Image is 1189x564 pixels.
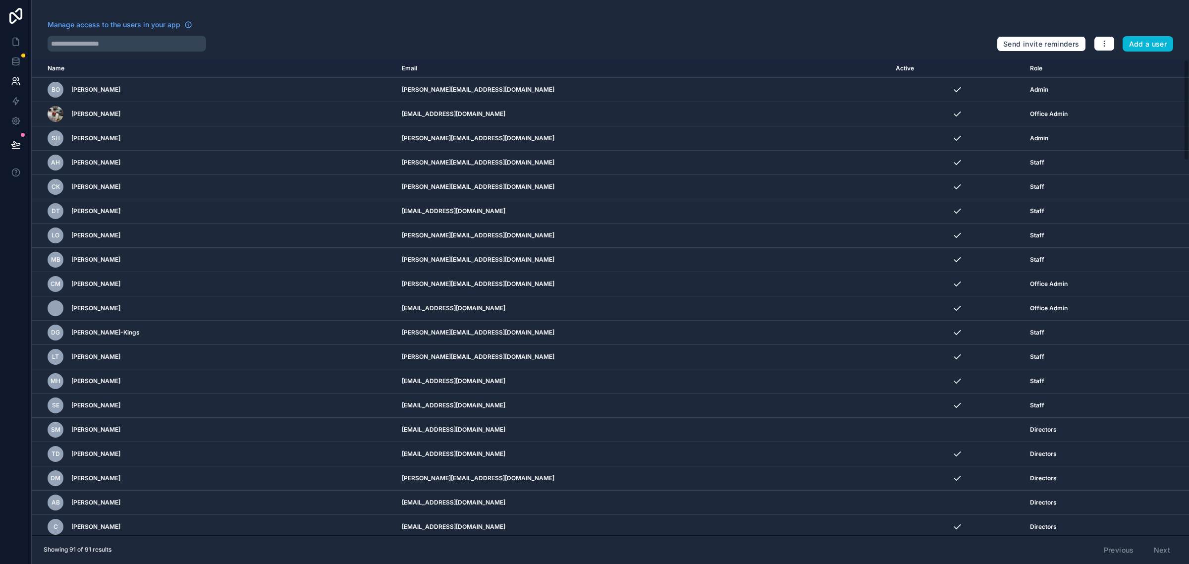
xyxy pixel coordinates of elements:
[396,296,890,321] td: [EMAIL_ADDRESS][DOMAIN_NAME]
[52,134,60,142] span: SH
[51,474,60,482] span: DM
[71,207,120,215] span: [PERSON_NAME]
[71,304,120,312] span: [PERSON_NAME]
[71,231,120,239] span: [PERSON_NAME]
[396,369,890,394] td: [EMAIL_ADDRESS][DOMAIN_NAME]
[396,199,890,224] td: [EMAIL_ADDRESS][DOMAIN_NAME]
[51,159,60,167] span: AH
[52,86,60,94] span: BO
[51,329,60,337] span: DG
[71,183,120,191] span: [PERSON_NAME]
[71,474,120,482] span: [PERSON_NAME]
[71,329,140,337] span: [PERSON_NAME]-Kings
[1030,256,1044,264] span: Staff
[48,20,180,30] span: Manage access to the users in your app
[71,110,120,118] span: [PERSON_NAME]
[396,78,890,102] td: [PERSON_NAME][EMAIL_ADDRESS][DOMAIN_NAME]
[396,248,890,272] td: [PERSON_NAME][EMAIL_ADDRESS][DOMAIN_NAME]
[1030,353,1044,361] span: Staff
[396,175,890,199] td: [PERSON_NAME][EMAIL_ADDRESS][DOMAIN_NAME]
[1030,207,1044,215] span: Staff
[1030,401,1044,409] span: Staff
[396,345,890,369] td: [PERSON_NAME][EMAIL_ADDRESS][DOMAIN_NAME]
[890,59,1024,78] th: Active
[1030,377,1044,385] span: Staff
[71,280,120,288] span: [PERSON_NAME]
[71,86,120,94] span: [PERSON_NAME]
[51,377,60,385] span: MH
[1030,450,1057,458] span: Directors
[1030,134,1048,142] span: Admin
[1030,280,1068,288] span: Office Admin
[396,102,890,126] td: [EMAIL_ADDRESS][DOMAIN_NAME]
[1024,59,1138,78] th: Role
[71,523,120,531] span: [PERSON_NAME]
[396,442,890,466] td: [EMAIL_ADDRESS][DOMAIN_NAME]
[71,159,120,167] span: [PERSON_NAME]
[71,256,120,264] span: [PERSON_NAME]
[1030,231,1044,239] span: Staff
[396,394,890,418] td: [EMAIL_ADDRESS][DOMAIN_NAME]
[71,426,120,434] span: [PERSON_NAME]
[1030,86,1048,94] span: Admin
[52,183,60,191] span: CK
[1030,474,1057,482] span: Directors
[52,401,59,409] span: SE
[396,418,890,442] td: [EMAIL_ADDRESS][DOMAIN_NAME]
[51,426,60,434] span: SM
[52,231,59,239] span: LO
[1030,329,1044,337] span: Staff
[52,499,60,507] span: AB
[51,280,60,288] span: CM
[71,377,120,385] span: [PERSON_NAME]
[71,353,120,361] span: [PERSON_NAME]
[396,466,890,491] td: [PERSON_NAME][EMAIL_ADDRESS][DOMAIN_NAME]
[52,450,60,458] span: TD
[396,272,890,296] td: [PERSON_NAME][EMAIL_ADDRESS][DOMAIN_NAME]
[48,20,192,30] a: Manage access to the users in your app
[396,151,890,175] td: [PERSON_NAME][EMAIL_ADDRESS][DOMAIN_NAME]
[71,401,120,409] span: [PERSON_NAME]
[1030,159,1044,167] span: Staff
[1030,304,1068,312] span: Office Admin
[54,523,58,531] span: C
[1123,36,1174,52] button: Add a user
[396,59,890,78] th: Email
[1030,499,1057,507] span: Directors
[52,207,60,215] span: DT
[71,134,120,142] span: [PERSON_NAME]
[1030,110,1068,118] span: Office Admin
[52,353,59,361] span: LT
[71,450,120,458] span: [PERSON_NAME]
[1030,523,1057,531] span: Directors
[44,546,111,554] span: Showing 91 of 91 results
[71,499,120,507] span: [PERSON_NAME]
[396,491,890,515] td: [EMAIL_ADDRESS][DOMAIN_NAME]
[396,515,890,539] td: [EMAIL_ADDRESS][DOMAIN_NAME]
[1030,183,1044,191] span: Staff
[32,59,1189,535] div: scrollable content
[396,126,890,151] td: [PERSON_NAME][EMAIL_ADDRESS][DOMAIN_NAME]
[396,321,890,345] td: [PERSON_NAME][EMAIL_ADDRESS][DOMAIN_NAME]
[1030,426,1057,434] span: Directors
[32,59,396,78] th: Name
[51,256,60,264] span: MB
[997,36,1085,52] button: Send invite reminders
[396,224,890,248] td: [PERSON_NAME][EMAIL_ADDRESS][DOMAIN_NAME]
